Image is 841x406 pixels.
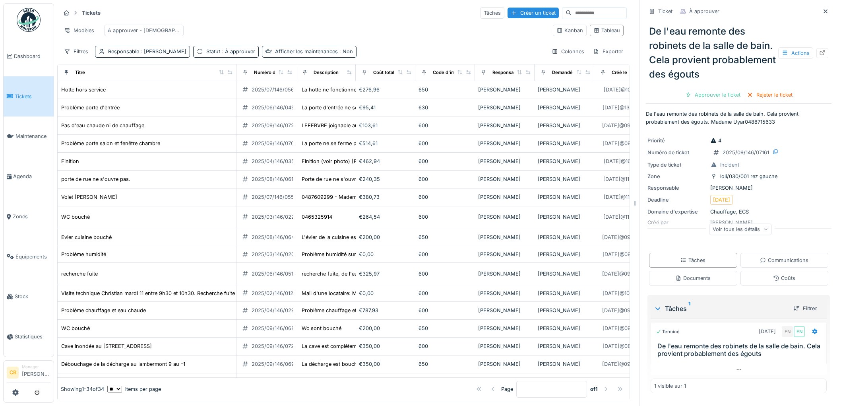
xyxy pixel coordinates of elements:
div: Numéro de ticket [647,149,707,156]
div: WC bouché [61,213,90,221]
div: Approuver le ticket [682,89,744,100]
div: 2025/09/146/07088 [252,140,300,147]
div: 2025/09/146/07161 [723,149,769,156]
div: Créer un ticket [508,8,559,18]
div: €462,94 [359,157,412,165]
div: Domaine d'expertise [647,208,707,216]
div: Priorité [647,137,707,144]
div: loli/030/001 rez gauche [720,173,777,180]
a: Tickets [4,76,54,117]
div: [PERSON_NAME] [538,289,591,297]
div: Tâches [480,7,504,19]
span: Stock [15,293,50,300]
div: [DATE] @ 08:15:28 [603,342,645,350]
div: Filtres [60,46,92,57]
div: 4 [710,137,721,144]
div: [DATE] @ 09:06:33 [602,233,646,241]
div: €350,00 [359,342,412,350]
div: Tâches [680,256,705,264]
div: 630 [419,104,472,111]
div: 2025/06/146/04966 [252,104,301,111]
div: [PERSON_NAME] [538,307,591,314]
div: 2025/03/146/02019 [252,251,300,258]
div: La décharge est bouchée au moins -1 voir photos... [302,360,427,368]
div: [DATE] @ 13:52:45 [603,104,645,111]
div: 2025/09/146/06856 [252,324,301,332]
div: 600 [419,122,472,129]
div: Zone [647,173,707,180]
div: Porte de rue ne s'ouvre pas. 0484397579 / Bechari [302,175,426,183]
h3: De l'eau remonte des robinets de la salle de bain. Cela provient probablement des égouts [657,342,823,357]
div: WC bouché [61,324,90,332]
div: 600 [419,193,472,201]
div: 600 [419,307,472,314]
span: Maintenance [16,132,50,140]
div: [DATE] @ 09:14:23 [603,251,645,258]
div: [PERSON_NAME] [478,360,531,368]
div: Code d'imputation [433,69,473,76]
span: : Non [338,49,353,54]
div: recherche fuite, de l'eau coule dans l'appartem... [302,270,420,278]
div: 2025/09/146/07215 [252,342,299,350]
div: 2025/08/146/06418 [252,233,300,241]
div: [PERSON_NAME] [478,122,531,129]
div: 2025/02/146/01296 [252,289,300,297]
div: A approuver - [DEMOGRAPHIC_DATA] [108,27,180,34]
div: Débouchage de la décharge au lambermont 9 au -1 [61,360,185,368]
div: De l'eau remonte des robinets de la salle de bain. Cela provient probablement des égouts [646,21,831,85]
div: Modèles [60,25,98,36]
div: €325,97 [359,270,412,278]
div: Description [314,69,339,76]
div: Volet [PERSON_NAME] [61,193,117,201]
div: Mail d'une locataire: Madame, Monsieur, Madam... [302,289,424,297]
a: CB Manager[PERSON_NAME] [7,364,50,383]
div: 600 [419,157,472,165]
div: Responsable [108,48,186,55]
div: [PERSON_NAME] [478,307,531,314]
div: [PERSON_NAME] [478,324,531,332]
a: Dashboard [4,36,54,76]
div: [PERSON_NAME] [478,175,531,183]
div: [DATE] @ 09:41:24 [603,324,645,332]
div: Kanban [556,27,583,34]
div: Tâches [654,304,787,313]
div: Responsable [492,69,520,76]
div: [DATE] @ 09:49:26 [602,307,646,314]
div: 2025/07/146/05511 [252,193,298,201]
div: Filtrer [790,303,820,314]
div: 2025/03/146/02256 [252,213,301,221]
div: 600 [419,251,472,258]
div: Responsable [647,184,707,192]
li: CB [7,367,19,379]
div: [PERSON_NAME] [478,270,531,278]
div: items per page [107,385,161,393]
div: [DATE] @ 16:19:19 [604,157,644,165]
div: [PERSON_NAME] [478,342,531,350]
div: [PERSON_NAME] [478,251,531,258]
div: [PERSON_NAME] [538,104,591,111]
div: 600 [419,175,472,183]
sup: 1 [688,304,690,313]
div: 2025/09/146/06990 [252,360,301,368]
div: La porte d'entrée ne se ferme pas. La porte est... [302,104,420,111]
div: 2025/04/146/03507 [252,157,300,165]
div: [DATE] @ 09:05:58 [602,122,646,129]
div: [PERSON_NAME] [538,251,591,258]
span: Statistiques [15,333,50,340]
div: recherche fuite [61,270,98,278]
span: Tickets [15,93,50,100]
span: Dashboard [14,52,50,60]
span: : [PERSON_NAME] [139,49,186,54]
div: €380,73 [359,193,412,201]
div: [PERSON_NAME] [478,193,531,201]
div: 2025/08/146/06192 [252,175,300,183]
div: [PERSON_NAME] [478,233,531,241]
div: Showing 1 - 34 of 34 [61,385,104,393]
strong: of 1 [590,385,598,393]
div: 2025/06/146/05111 [252,270,297,278]
div: Voir tous les détails [709,223,771,235]
div: [PERSON_NAME] [538,324,591,332]
div: [PERSON_NAME] [538,360,591,368]
div: [PERSON_NAME] [538,157,591,165]
div: [DATE] @ 09:21:49 [603,140,645,147]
